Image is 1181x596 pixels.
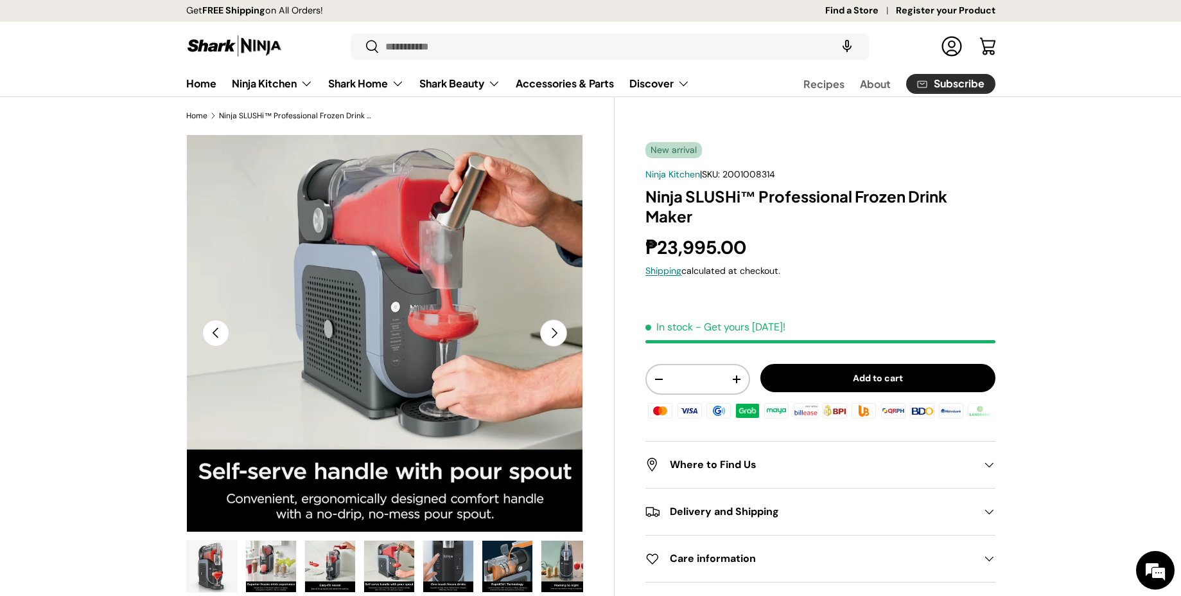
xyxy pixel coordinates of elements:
[202,5,265,16] strong: FREE Shipping
[645,489,995,535] summary: Delivery and Shipping
[645,142,702,158] span: New arrival
[186,4,323,18] p: Get on All Orders!
[645,186,995,226] h1: Ninja SLUSHi™ Professional Frozen Drink Maker
[704,401,733,420] img: gcash
[645,320,693,334] span: In stock
[67,72,216,89] div: Leave a message
[186,71,216,96] a: Home
[186,112,207,120] a: Home
[364,541,414,592] img: Ninja SLUSHi™ Professional Frozen Drink Maker
[186,71,690,96] nav: Primary
[733,401,762,420] img: grabpay
[773,71,995,96] nav: Secondary
[645,504,974,519] h2: Delivery and Shipping
[646,401,674,420] img: master
[211,6,241,37] div: Minimize live chat window
[224,71,320,96] summary: Ninja Kitchen
[186,33,283,59] img: Shark Ninja Philippines
[906,74,995,94] a: Subscribe
[622,71,697,96] summary: Discover
[675,401,703,420] img: visa
[6,351,245,396] textarea: Type your message and click 'Submit'
[187,541,237,592] img: Ninja SLUSHi™ Professional Frozen Drink Maker
[792,401,820,420] img: billease
[645,235,749,260] strong: ₱23,995.00
[722,168,775,180] span: 2001008314
[645,551,974,566] h2: Care information
[645,442,995,488] summary: Where to Find Us
[305,541,355,592] img: Ninja SLUSHi™ Professional Frozen Drink Maker
[934,78,984,89] span: Subscribe
[246,541,296,592] img: Ninja SLUSHi™ Professional Frozen Drink Maker
[188,396,233,413] em: Submit
[850,401,878,420] img: ubp
[966,401,994,420] img: landbank
[320,71,412,96] summary: Shark Home
[516,71,614,96] a: Accessories & Parts
[645,265,681,276] a: Shipping
[827,32,868,60] speech-search-button: Search by voice
[27,162,224,292] span: We are offline. Please leave us a message.
[412,71,508,96] summary: Shark Beauty
[423,541,473,592] img: Ninja SLUSHi™ Professional Frozen Drink Maker
[541,541,591,592] img: Ninja SLUSHi™ Professional Frozen Drink Maker
[879,401,907,420] img: qrph
[645,168,700,180] a: Ninja Kitchen
[825,4,896,18] a: Find a Store
[896,4,995,18] a: Register your Product
[695,320,785,334] p: - Get yours [DATE]!
[186,110,615,122] nav: Breadcrumbs
[700,168,775,180] span: |
[645,457,974,473] h2: Where to Find Us
[908,401,936,420] img: bdo
[702,168,720,180] span: SKU:
[482,541,532,592] img: Ninja SLUSHi™ Professional Frozen Drink Maker
[860,71,891,96] a: About
[760,364,995,393] button: Add to cart
[645,264,995,278] div: calculated at checkout.
[937,401,965,420] img: metrobank
[219,112,373,120] a: Ninja SLUSHi™ Professional Frozen Drink Maker
[821,401,849,420] img: bpi
[762,401,791,420] img: maya
[803,71,844,96] a: Recipes
[645,536,995,582] summary: Care information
